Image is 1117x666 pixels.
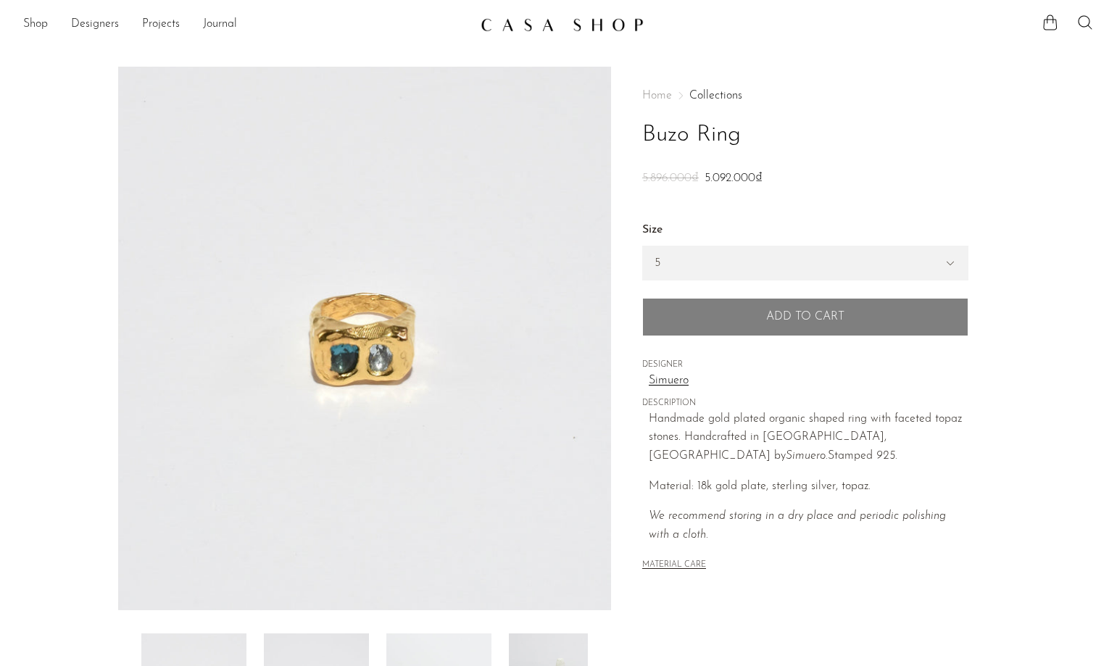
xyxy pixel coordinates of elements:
span: Home [642,90,672,101]
label: Size [642,221,968,240]
nav: Breadcrumbs [642,90,968,101]
a: Shop [23,15,48,34]
ul: NEW HEADER MENU [23,12,469,37]
em: 925. [876,450,897,462]
a: Projects [142,15,180,34]
h1: Buzo Ring [642,117,968,154]
p: Handmade gold plated organic shaped ring with faceted topaz stones. Handcrafted in [GEOGRAPHIC_DA... [649,410,968,466]
a: Collections [689,90,742,101]
i: We recommend storing in a dry place and periodic polishing with a cloth. [649,510,946,541]
span: Add to cart [766,310,844,324]
nav: Desktop navigation [23,12,469,37]
span: 5.896.000₫ [642,172,699,184]
button: MATERIAL CARE [642,560,706,571]
a: Designers [71,15,119,34]
img: Buzo Ring [118,67,612,610]
p: Material: 18k gold plate, sterling silver, topaz. [649,478,968,496]
span: DESCRIPTION [642,397,968,410]
em: Simuero. [786,450,828,462]
span: DESIGNER [642,359,968,372]
a: Simuero [649,372,968,391]
a: Journal [203,15,237,34]
span: 5.092.000₫ [705,172,763,184]
button: Add to cart [642,298,968,336]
